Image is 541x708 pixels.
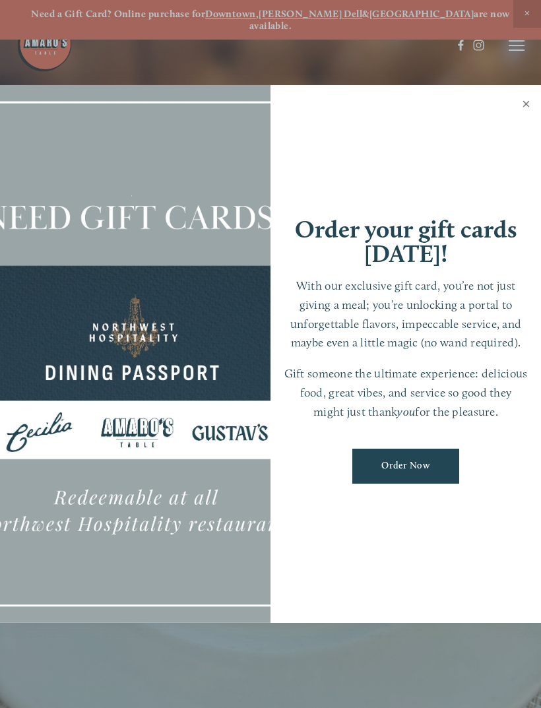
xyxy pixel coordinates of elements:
[284,276,528,352] p: With our exclusive gift card, you’re not just giving a meal; you’re unlocking a portal to unforge...
[352,449,460,484] a: Order Now
[397,404,415,418] em: you
[284,217,528,266] h1: Order your gift cards [DATE]!
[284,364,528,421] p: Gift someone the ultimate experience: delicious food, great vibes, and service so good they might...
[513,87,539,124] a: Close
